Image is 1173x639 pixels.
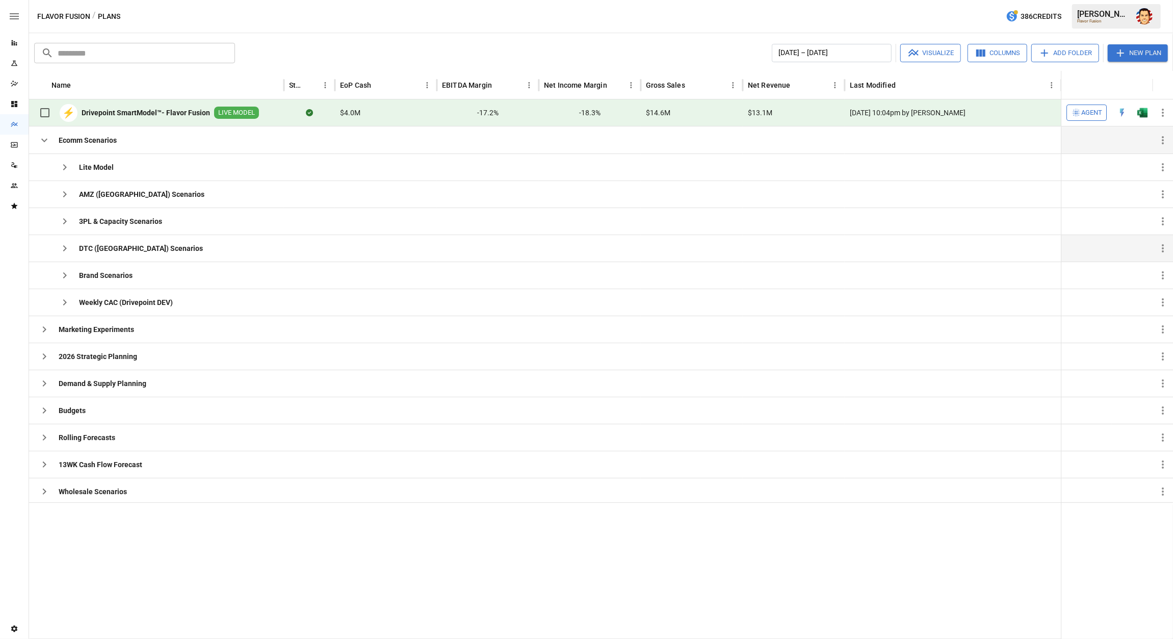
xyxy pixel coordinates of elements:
button: Last Modified column menu [1045,78,1059,92]
div: EBITDA Margin [442,81,492,89]
button: Sort [686,78,700,92]
div: EoP Cash [340,81,371,89]
button: Sort [72,78,87,92]
b: 2026 Strategic Planning [59,351,137,362]
div: Last Modified [850,81,896,89]
button: 386Credits [1002,7,1065,26]
span: 386 Credits [1021,10,1061,23]
button: Add Folder [1031,44,1099,62]
b: Marketing Experiments [59,324,134,335]
button: Gross Sales column menu [726,78,740,92]
button: Austin Gardner-Smith [1130,2,1159,31]
div: Open in Quick Edit [1117,108,1127,118]
div: Net Income Margin [544,81,607,89]
div: Net Revenue [748,81,791,89]
div: [PERSON_NAME] [1077,9,1130,19]
b: DTC ([GEOGRAPHIC_DATA]) Scenarios [79,243,203,253]
button: Sort [792,78,806,92]
button: Sort [304,78,318,92]
button: Sort [608,78,622,92]
div: Flavor Fusion [1077,19,1130,23]
b: Lite Model [79,162,114,172]
span: -17.2% [477,108,499,118]
div: Sync complete [306,108,313,118]
button: Status column menu [318,78,332,92]
button: Visualize [900,44,961,62]
span: -18.3% [579,108,601,118]
button: Net Income Margin column menu [624,78,638,92]
b: Ecomm Scenarios [59,135,117,145]
img: quick-edit-flash.b8aec18c.svg [1117,108,1127,118]
button: Sort [1159,78,1173,92]
div: / [92,10,96,23]
b: Wholesale Scenarios [59,487,127,497]
b: 13WK Cash Flow Forecast [59,459,142,470]
button: EBITDA Margin column menu [522,78,536,92]
b: Drivepoint SmartModel™- Flavor Fusion [82,108,210,118]
button: Net Revenue column menu [828,78,842,92]
b: Demand & Supply Planning [59,378,146,389]
button: New Plan [1108,44,1168,62]
div: Open in Excel [1137,108,1148,118]
b: AMZ ([GEOGRAPHIC_DATA]) Scenarios [79,189,204,199]
span: Agent [1081,107,1102,119]
div: Status [289,81,303,89]
span: $13.1M [748,108,772,118]
span: $4.0M [340,108,360,118]
button: Flavor Fusion [37,10,90,23]
img: Austin Gardner-Smith [1136,8,1153,24]
button: [DATE] – [DATE] [772,44,892,62]
button: Sort [493,78,507,92]
span: LIVE MODEL [214,108,259,118]
button: Columns [968,44,1027,62]
b: Brand Scenarios [79,270,133,280]
div: Name [51,81,71,89]
b: Budgets [59,405,86,416]
button: Agent [1066,105,1107,121]
button: Sort [372,78,386,92]
button: EoP Cash column menu [420,78,434,92]
b: Weekly CAC (Drivepoint DEV) [79,297,173,308]
div: Gross Sales [646,81,685,89]
img: g5qfjXmAAAAABJRU5ErkJggg== [1137,108,1148,118]
div: [DATE] 10:04pm by [PERSON_NAME] [845,99,1061,126]
b: Rolling Forecasts [59,432,115,443]
b: 3PL & Capacity Scenarios [79,216,162,226]
span: $14.6M [646,108,670,118]
div: ⚡ [60,104,77,122]
button: Sort [897,78,911,92]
